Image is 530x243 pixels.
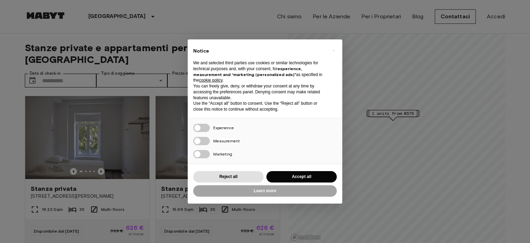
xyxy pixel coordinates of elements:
[199,78,223,83] a: cookie policy
[193,83,326,101] p: You can freely give, deny, or withdraw your consent at any time by accessing the preferences pane...
[193,101,326,112] p: Use the “Accept all” button to consent. Use the “Reject all” button or close this notice to conti...
[266,171,337,183] button: Accept all
[193,185,337,197] button: Learn more
[332,46,335,55] span: ×
[328,45,339,56] button: Close this notice
[193,171,264,183] button: Reject all
[213,151,232,157] span: Marketing
[193,66,302,77] strong: experience, measurement and “marketing (personalized ads)”
[213,125,234,130] span: Experience
[193,60,326,83] p: We and selected third parties use cookies or similar technologies for technical purposes and, wit...
[213,138,240,143] span: Measurement
[193,48,326,55] h2: Notice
